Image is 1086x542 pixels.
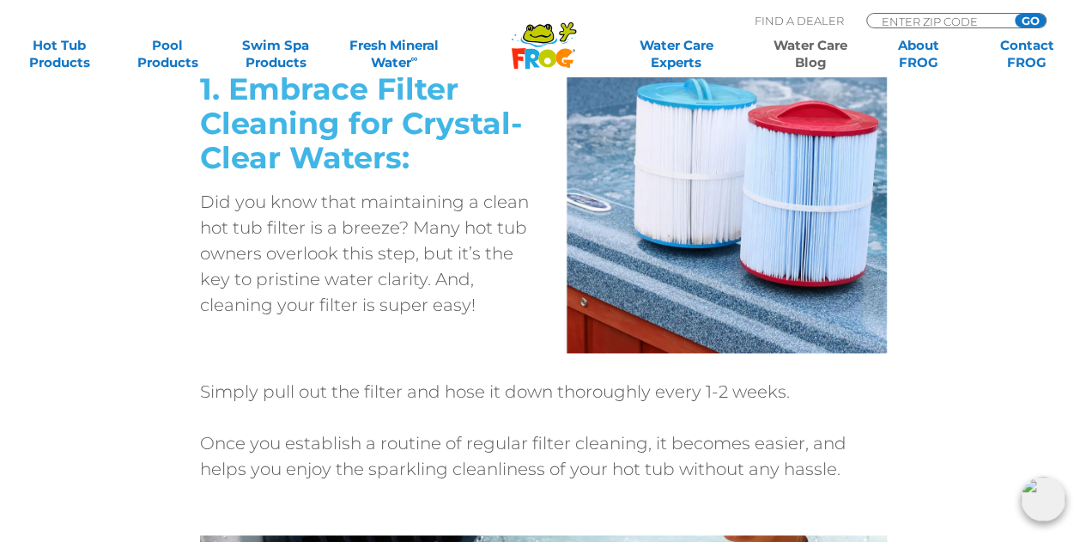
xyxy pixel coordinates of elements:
a: Swim SpaProducts [234,37,318,71]
a: Hot TubProducts [17,37,101,71]
span: 1. Embrace Filter Cleaning for Crystal-Clear Waters: [200,70,523,176]
input: GO [1015,14,1046,27]
p: Find A Dealer [755,13,844,28]
p: Once you establish a routine of regular filter cleaning, it becomes easier, and helps you enjoy t... [200,430,887,482]
a: Fresh MineralWater∞ [342,37,447,71]
img: Hot Tub Filter [543,65,887,353]
a: ContactFROG [985,37,1069,71]
a: Water CareExperts [608,37,744,71]
input: Zip Code Form [880,14,996,28]
p: Did you know that maintaining a clean hot tub filter is a breeze? Many hot tub owners overlook th... [200,189,543,318]
img: openIcon [1021,477,1065,521]
a: AboutFROG [877,37,961,71]
a: Water CareBlog [768,37,852,71]
p: Simply pull out the filter and hose it down thoroughly every 1-2 weeks. [200,379,887,405]
sup: ∞ [411,52,418,64]
a: PoolProducts [125,37,209,71]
